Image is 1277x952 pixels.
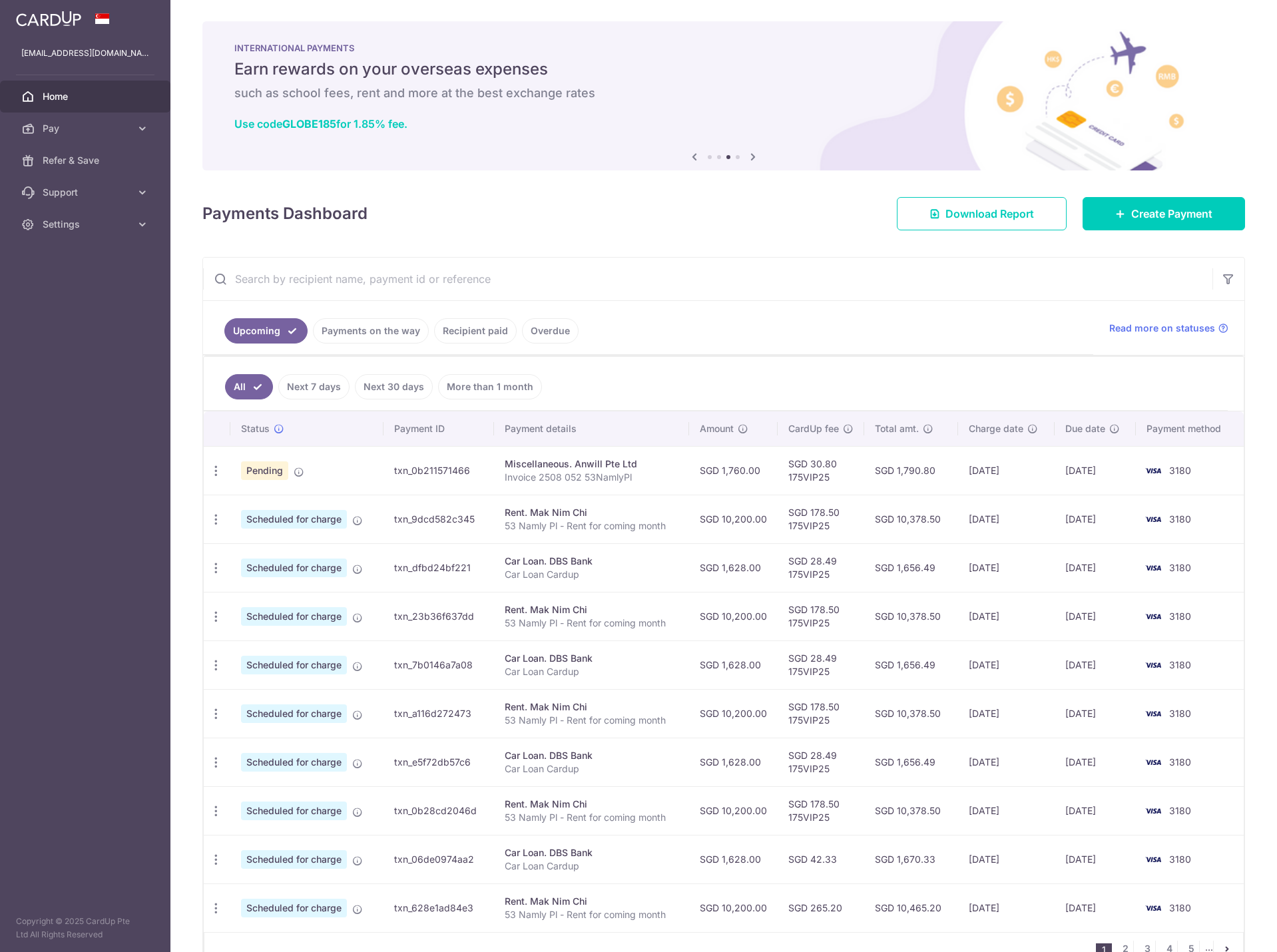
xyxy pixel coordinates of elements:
[689,543,778,592] td: SGD 1,628.00
[1140,900,1166,916] img: Bank Card
[505,714,678,727] p: 53 Namly Pl - Rent for coming month
[864,495,958,543] td: SGD 10,378.50
[505,895,678,908] div: Rent. Mak Nim Chi
[1192,912,1264,945] iframe: Opens a widget where you can find more information
[241,607,347,626] span: Scheduled for charge
[1140,463,1166,479] img: Bank Card
[1055,543,1136,592] td: [DATE]
[505,506,678,519] div: Rent. Mak Nim Chi
[1055,883,1136,932] td: [DATE]
[282,117,336,130] b: GLOBE185
[1131,206,1212,222] span: Create Payment
[778,495,864,543] td: SGD 178.50 175VIP25
[505,568,678,581] p: Car Loan Cardup
[1169,756,1191,768] span: 3180
[1169,610,1191,622] span: 3180
[864,543,958,592] td: SGD 1,656.49
[241,559,347,577] span: Scheduled for charge
[202,21,1245,170] img: International Payment Banner
[383,835,495,883] td: txn_06de0974aa2
[241,753,347,772] span: Scheduled for charge
[383,592,495,640] td: txn_23b36f637dd
[43,154,130,167] span: Refer & Save
[897,197,1067,230] a: Download Report
[1109,322,1228,335] a: Read more on statuses
[1055,786,1136,835] td: [DATE]
[313,318,429,344] a: Payments on the way
[958,640,1055,689] td: [DATE]
[1140,803,1166,819] img: Bank Card
[1055,689,1136,738] td: [DATE]
[1065,422,1105,435] span: Due date
[234,43,1213,53] p: INTERNATIONAL PAYMENTS
[864,883,958,932] td: SGD 10,465.20
[43,90,130,103] span: Home
[778,738,864,786] td: SGD 28.49 175VIP25
[689,495,778,543] td: SGD 10,200.00
[778,543,864,592] td: SGD 28.49 175VIP25
[505,859,678,873] p: Car Loan Cardup
[864,446,958,495] td: SGD 1,790.80
[689,835,778,883] td: SGD 1,628.00
[1169,659,1191,670] span: 3180
[778,446,864,495] td: SGD 30.80 175VIP25
[1136,411,1244,446] th: Payment method
[958,543,1055,592] td: [DATE]
[505,519,678,533] p: 53 Namly Pl - Rent for coming month
[241,510,347,529] span: Scheduled for charge
[241,850,347,869] span: Scheduled for charge
[689,883,778,932] td: SGD 10,200.00
[1109,322,1215,335] span: Read more on statuses
[1055,835,1136,883] td: [DATE]
[864,640,958,689] td: SGD 1,656.49
[505,762,678,776] p: Car Loan Cardup
[958,738,1055,786] td: [DATE]
[1140,511,1166,527] img: Bank Card
[505,798,678,811] div: Rent. Mak Nim Chi
[505,457,678,471] div: Miscellaneous. Anwill Pte Ltd
[241,704,347,723] span: Scheduled for charge
[1055,738,1136,786] td: [DATE]
[1169,562,1191,573] span: 3180
[1055,592,1136,640] td: [DATE]
[1140,560,1166,576] img: Bank Card
[494,411,689,446] th: Payment details
[43,218,130,231] span: Settings
[383,689,495,738] td: txn_a116d272473
[383,446,495,495] td: txn_0b211571466
[43,186,130,199] span: Support
[1140,754,1166,770] img: Bank Card
[864,738,958,786] td: SGD 1,656.49
[689,592,778,640] td: SGD 10,200.00
[383,411,495,446] th: Payment ID
[434,318,517,344] a: Recipient paid
[505,811,678,824] p: 53 Namly Pl - Rent for coming month
[241,802,347,820] span: Scheduled for charge
[241,899,347,917] span: Scheduled for charge
[875,422,919,435] span: Total amt.
[241,656,347,674] span: Scheduled for charge
[505,652,678,665] div: Car Loan. DBS Bank
[1140,851,1166,867] img: Bank Card
[505,616,678,630] p: 53 Namly Pl - Rent for coming month
[958,689,1055,738] td: [DATE]
[234,59,1213,80] h5: Earn rewards on your overseas expenses
[969,422,1023,435] span: Charge date
[778,592,864,640] td: SGD 178.50 175VIP25
[241,422,270,435] span: Status
[864,786,958,835] td: SGD 10,378.50
[241,461,288,480] span: Pending
[225,374,273,399] a: All
[383,883,495,932] td: txn_628e1ad84e3
[1169,805,1191,816] span: 3180
[1140,657,1166,673] img: Bank Card
[958,786,1055,835] td: [DATE]
[383,640,495,689] td: txn_7b0146a7a08
[778,883,864,932] td: SGD 265.20
[864,592,958,640] td: SGD 10,378.50
[203,258,1212,300] input: Search by recipient name, payment id or reference
[689,689,778,738] td: SGD 10,200.00
[1169,902,1191,913] span: 3180
[234,85,1213,101] h6: such as school fees, rent and more at the best exchange rates
[778,640,864,689] td: SGD 28.49 175VIP25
